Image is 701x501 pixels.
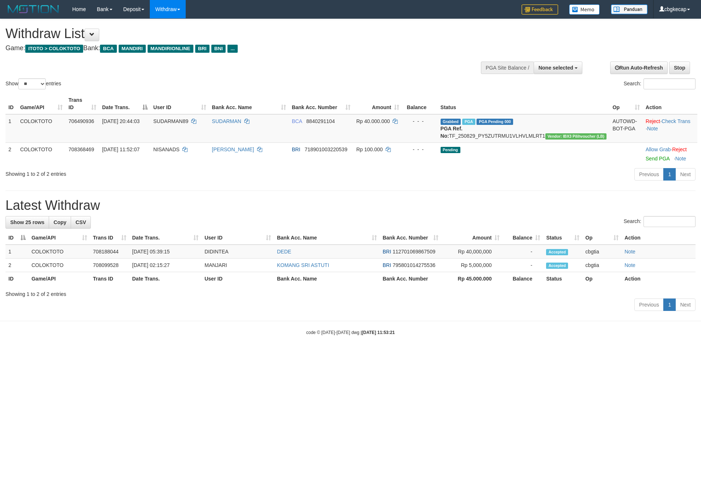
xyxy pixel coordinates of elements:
[675,156,686,162] a: Note
[582,231,622,245] th: Op: activate to sort column ascending
[405,118,434,125] div: - - -
[502,231,543,245] th: Balance: activate to sort column ascending
[68,146,94,152] span: 708368469
[129,245,202,259] td: [DATE] 05:39:15
[5,287,696,298] div: Showing 1 to 2 of 2 entries
[543,272,582,286] th: Status
[17,93,66,114] th: Game/API: activate to sort column ascending
[5,142,17,165] td: 2
[75,219,86,225] span: CSV
[306,118,335,124] span: Copy 8840291104 to clipboard
[99,93,151,114] th: Date Trans.: activate to sort column descending
[5,198,696,213] h1: Latest Withdraw
[5,78,61,89] label: Show entries
[481,62,534,74] div: PGA Site Balance /
[306,330,395,335] small: code © [DATE]-[DATE] dwg |
[643,142,697,165] td: ·
[17,114,66,143] td: COLOKTOTO
[462,119,475,125] span: Marked by cbgkecap
[624,78,696,89] label: Search:
[502,272,543,286] th: Balance
[212,118,241,124] a: SUDARMAN
[209,93,289,114] th: Bank Acc. Name: activate to sort column ascending
[353,93,403,114] th: Amount: activate to sort column ascending
[383,249,391,255] span: BRI
[5,4,61,15] img: MOTION_logo.png
[646,118,660,124] a: Reject
[441,126,463,139] b: PGA Ref. No:
[441,147,460,153] span: Pending
[634,298,664,311] a: Previous
[90,245,129,259] td: 708188044
[634,168,664,181] a: Previous
[582,272,622,286] th: Op
[609,93,642,114] th: Op: activate to sort column ascending
[289,93,353,114] th: Bank Acc. Number: activate to sort column ascending
[277,262,329,268] a: KOMANG SRI ASTUTI
[129,272,202,286] th: Date Trans.
[672,146,687,152] a: Reject
[5,114,17,143] td: 1
[624,216,696,227] label: Search:
[669,62,690,74] a: Stop
[29,245,90,259] td: COLOKTOTO
[25,45,83,53] span: ITOTO > COLOKTOTO
[5,231,29,245] th: ID: activate to sort column descending
[622,231,696,245] th: Action
[675,168,696,181] a: Next
[227,45,237,53] span: ...
[29,259,90,272] td: COLOKTOTO
[643,93,697,114] th: Action
[29,231,90,245] th: Game/API: activate to sort column ascending
[274,231,380,245] th: Bank Acc. Name: activate to sort column ascending
[153,118,189,124] span: SUDARMAN89
[646,146,672,152] span: ·
[201,259,274,272] td: MANJARI
[502,245,543,259] td: -
[393,262,435,268] span: Copy 795801014275536 to clipboard
[476,119,513,125] span: PGA Pending
[212,146,254,152] a: [PERSON_NAME]
[18,78,46,89] select: Showentries
[643,114,697,143] td: · ·
[534,62,582,74] button: None selected
[68,118,94,124] span: 706490936
[380,231,441,245] th: Bank Acc. Number: activate to sort column ascending
[153,146,180,152] span: NISANADS
[201,231,274,245] th: User ID: activate to sort column ascending
[201,245,274,259] td: DIDINTEA
[545,133,607,140] span: Vendor URL: https://dashboard.q2checkout.com/secure
[383,262,391,268] span: BRI
[543,231,582,245] th: Status: activate to sort column ascending
[663,168,676,181] a: 1
[611,4,648,14] img: panduan.png
[5,259,29,272] td: 2
[393,249,435,255] span: Copy 112701069867509 to clipboard
[53,219,66,225] span: Copy
[201,272,274,286] th: User ID
[129,231,202,245] th: Date Trans.: activate to sort column ascending
[663,298,676,311] a: 1
[17,142,66,165] td: COLOKTOTO
[569,4,600,15] img: Button%20Memo.svg
[522,4,558,15] img: Feedback.jpg
[90,231,129,245] th: Trans ID: activate to sort column ascending
[292,118,302,124] span: BCA
[441,119,461,125] span: Grabbed
[438,93,610,114] th: Status
[71,216,91,229] a: CSV
[151,93,209,114] th: User ID: activate to sort column ascending
[643,78,696,89] input: Search:
[624,249,635,255] a: Note
[90,272,129,286] th: Trans ID
[129,259,202,272] td: [DATE] 02:15:27
[100,45,116,53] span: BCA
[195,45,209,53] span: BRI
[438,114,610,143] td: TF_250829_PY5ZUTRMU1VLHVLMLRT1
[538,65,573,71] span: None selected
[402,93,437,114] th: Balance
[661,118,690,124] a: Check Trans
[356,118,390,124] span: Rp 40.000.000
[49,216,71,229] a: Copy
[90,259,129,272] td: 708099528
